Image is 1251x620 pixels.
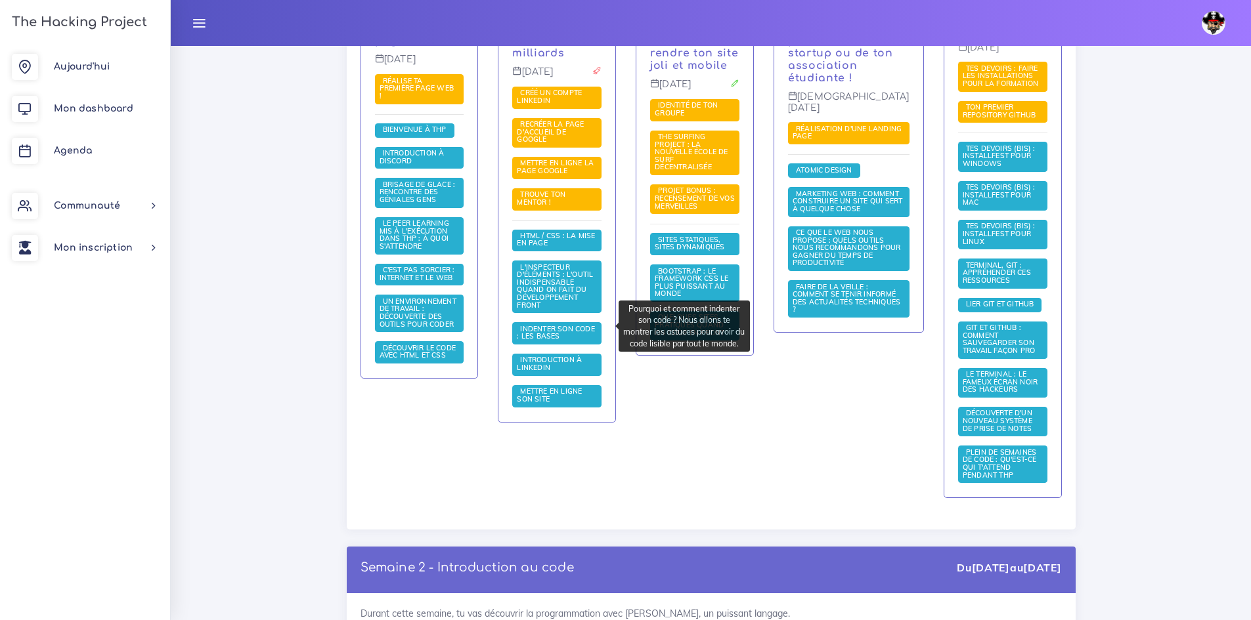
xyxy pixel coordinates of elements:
[655,132,728,171] span: The Surfing Project : la nouvelle école de surf décentralisée
[788,91,910,123] p: [DEMOGRAPHIC_DATA][DATE]
[380,180,456,205] a: Brisage de glace : rencontre des géniales gens
[963,261,1031,285] a: Terminal, Git : appréhender ces ressources
[54,146,92,155] span: Agenda
[963,183,1036,207] a: Tes devoirs (bis) : Installfest pour MAC
[380,76,454,100] a: Réalise ta première page web !
[380,219,449,251] a: Le Peer learning mis à l'exécution dans THP : à quoi s'attendre
[963,448,1037,480] a: Plein de semaines de code : qu'est-ce qui t'attend pendant THP
[380,265,456,282] span: C'est pas sorcier : internet et le web
[963,64,1042,89] a: Tes devoirs : faire les installations pour la formation
[380,344,456,361] a: Découvrir le code avec HTML et CSS
[793,282,900,314] a: Faire de la veille : comment se tenir informé des actualités techniques ?
[380,343,456,360] span: Découvrir le code avec HTML et CSS
[655,186,735,211] a: PROJET BONUS : recensement de vos merveilles
[793,190,903,214] a: Marketing web : comment construire un site qui sert à quelque chose
[963,64,1042,88] span: Tes devoirs : faire les installations pour la formation
[963,260,1031,285] span: Terminal, Git : appréhender ces ressources
[655,100,718,117] span: Identité de ton groupe
[963,102,1040,119] span: Ton premier repository GitHub
[54,62,110,72] span: Aujourd'hui
[793,189,903,213] span: Marketing web : comment construire un site qui sert à quelque chose
[512,22,600,59] a: Refaire Google : à toi les milliards
[619,300,750,352] div: Pourquoi et comment indenter son code ? Nous allons te montrer les astuces pour avoir du code lis...
[963,408,1036,432] span: Découverte d'un nouveau système de prise de notes
[517,355,582,372] span: Introduction à LinkedIn
[793,125,902,142] a: Réalisation d'une landing page
[380,297,458,329] a: Un environnement de travail : découverte des outils pour coder
[380,180,456,204] span: Brisage de glace : rencontre des géniales gens
[963,299,1038,308] span: Lier Git et Github
[788,22,899,83] a: Réalise le site de présentation de ta startup ou de ton association étudiante !
[517,232,595,249] a: HTML / CSS : la mise en page
[54,104,133,114] span: Mon dashboard
[963,323,1039,356] a: Git et GitHub : comment sauvegarder son travail façon pro
[1023,561,1061,574] strong: [DATE]
[963,221,1036,245] span: Tes devoirs (bis) : Installfest pour Linux
[793,124,902,141] span: Réalisation d'une landing page
[963,222,1036,246] a: Tes devoirs (bis) : Installfest pour Linux
[517,88,582,105] span: Créé un compte LinkedIn
[793,228,901,268] a: Ce que le web nous propose : quels outils nous recommandons pour gagner du temps de productivité
[963,103,1040,120] a: Ton premier repository GitHub
[380,297,458,329] span: Un environnement de travail : découverte des outils pour coder
[1202,11,1225,35] img: avatar
[512,66,602,87] p: [DATE]
[963,447,1037,480] span: Plein de semaines de code : qu'est-ce qui t'attend pendant THP
[375,54,464,75] p: [DATE]
[517,387,582,404] a: Mettre en ligne son site
[517,325,595,342] a: Indenter son code : les bases
[655,235,728,252] span: Sites statiques, sites dynamiques
[54,201,120,211] span: Communauté
[650,22,739,71] a: Bootstrap, ou comment rendre ton site joli et mobile
[380,125,450,134] a: Bienvenue à THP
[517,159,594,176] a: Mettre en ligne la page Google
[655,236,728,253] a: Sites statiques, sites dynamiques
[517,324,595,341] span: Indenter son code : les bases
[380,125,450,134] span: Bienvenue à THP
[54,243,133,253] span: Mon inscription
[517,89,582,106] a: Créé un compte LinkedIn
[517,158,594,175] span: Mettre en ligne la page Google
[957,560,1061,575] div: Du au
[517,120,584,144] a: Recréer la page d'accueil de Google
[380,149,445,166] a: Introduction à Discord
[793,228,901,267] span: Ce que le web nous propose : quels outils nous recommandons pour gagner du temps de productivité
[517,190,565,207] a: Trouve ton mentor !
[963,409,1036,433] a: Découverte d'un nouveau système de prise de notes
[958,42,1047,63] p: [DATE]
[963,144,1036,169] a: Tes devoirs (bis) : Installfest pour Windows
[380,148,445,165] span: Introduction à Discord
[8,15,147,30] h3: The Hacking Project
[650,79,739,100] p: [DATE]
[963,300,1038,309] a: Lier Git et Github
[963,369,1038,394] span: Le terminal : le fameux écran noir des hackeurs
[655,186,735,210] span: PROJET BONUS : recensement de vos merveilles
[517,356,582,373] a: Introduction à LinkedIn
[972,561,1010,574] strong: [DATE]
[380,266,456,283] a: C'est pas sorcier : internet et le web
[655,101,718,118] a: Identité de ton groupe
[963,144,1036,168] span: Tes devoirs (bis) : Installfest pour Windows
[655,133,728,172] a: The Surfing Project : la nouvelle école de surf décentralisée
[963,323,1039,355] span: Git et GitHub : comment sauvegarder son travail façon pro
[361,561,574,574] a: Semaine 2 - Introduction au code
[517,231,595,248] span: HTML / CSS : la mise en page
[963,370,1038,394] a: Le terminal : le fameux écran noir des hackeurs
[793,165,856,175] a: Atomic Design
[517,262,593,310] a: L'inspecteur d'éléments : l'outil indispensable quand on fait du développement front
